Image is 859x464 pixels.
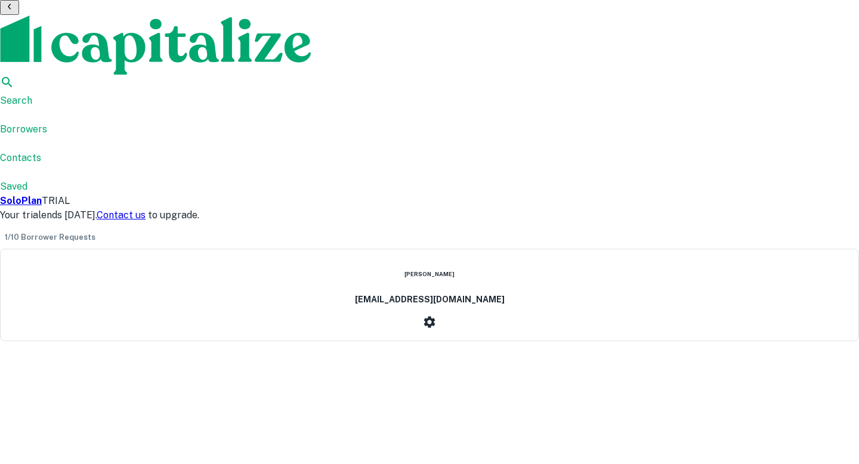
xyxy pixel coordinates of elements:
p: [EMAIL_ADDRESS][DOMAIN_NAME] [355,292,505,307]
h6: [PERSON_NAME] [355,270,505,279]
div: TRIAL [42,194,70,208]
a: Contact us [97,209,146,221]
iframe: Chat Widget [799,369,859,426]
span: 1 / 10 Borrower Requests [5,233,95,242]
